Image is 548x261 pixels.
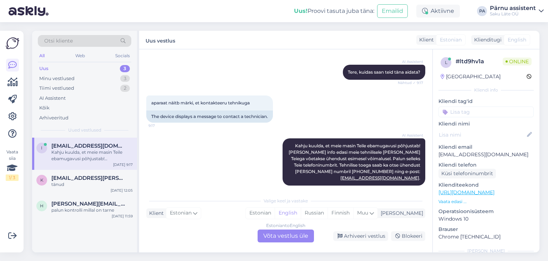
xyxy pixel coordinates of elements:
div: Web [74,51,86,60]
div: AI Assistent [39,95,66,102]
div: # ltd9hv1a [456,57,503,66]
div: Estonian [246,208,275,218]
a: [EMAIL_ADDRESS][DOMAIN_NAME] [340,175,419,181]
div: [DATE] 11:59 [112,213,133,219]
div: Arhiveeritud [39,114,68,122]
span: Kahju kuulda, et meie masin Teile ebamugavusi põhjustab! [PERSON_NAME] info edasi meie tehnilisel... [289,143,421,181]
span: 9:17 [148,123,175,128]
div: tänud [51,181,133,188]
p: Vaata edasi ... [438,198,534,205]
div: 2 [120,85,130,92]
div: Kõik [39,104,50,112]
input: Lisa nimi [439,131,526,139]
div: Valige keel ja vastake [146,198,425,204]
div: Russian [301,208,328,218]
p: [EMAIL_ADDRESS][DOMAIN_NAME] [438,151,534,158]
div: Proovi tasuta juba täna: [294,7,374,15]
div: Aktiivne [416,5,460,18]
span: Estonian [440,36,462,44]
span: k [40,177,44,183]
div: 3 [120,65,130,72]
span: l [445,60,447,65]
p: Kliendi tag'id [438,98,534,105]
p: Brauser [438,226,534,233]
div: [PERSON_NAME] [378,210,423,217]
div: Blokeeri [391,231,425,241]
div: The device displays a message to contact a technician. [146,110,273,123]
span: Nähtud ✓ 9:17 [396,80,423,85]
span: Estonian [170,209,192,217]
p: Windows 10 [438,215,534,223]
div: Klient [416,36,434,44]
div: Uus [39,65,49,72]
div: [GEOGRAPHIC_DATA] [441,73,501,80]
div: Võta vestlus üle [258,230,314,242]
p: Kliendi nimi [438,120,534,128]
img: Askly Logo [6,36,19,50]
div: Socials [114,51,131,60]
span: henn.koemets@mapri.eu [51,201,126,207]
p: Operatsioonisüsteem [438,208,534,215]
div: [PERSON_NAME] [438,248,534,254]
div: English [275,208,301,218]
div: All [38,51,46,60]
div: Vaata siia [6,149,19,181]
span: English [508,36,526,44]
a: Pärnu assistentSaku Läte OÜ [490,5,544,17]
span: Muu [357,210,368,216]
span: Tere, kuidas saan teid täna aidata? [348,69,420,75]
div: Kahju kuulda, et meie masin Teile ebamugavusi põhjustab! [PERSON_NAME] info edasi meie tehnilisel... [51,149,133,162]
div: Saku Läte OÜ [490,11,536,17]
div: Kliendi info [438,87,534,93]
label: Uus vestlus [146,35,175,45]
p: Kliendi email [438,143,534,151]
p: Chrome [TECHNICAL_ID] [438,233,534,241]
span: Online [503,58,532,65]
div: palun kontrolli millal on tarne [51,207,133,213]
span: AI Assistent [396,133,423,138]
span: h [40,203,44,208]
span: i [41,145,42,151]
p: Kliendi telefon [438,161,534,169]
div: Tiimi vestlused [39,85,74,92]
span: info@maxima.ee [51,143,126,149]
span: kaivo.kiple@accor.com [51,175,126,181]
div: Pärnu assistent [490,5,536,11]
div: PA [477,6,487,16]
span: Uued vestlused [68,127,101,133]
b: Uus! [294,8,308,14]
input: Lisa tag [438,107,534,117]
div: 1 / 3 [6,174,19,181]
p: Klienditeekond [438,181,534,189]
span: 9:17 [396,186,423,191]
span: aparaat näitb märki, et kontakteeru tehnikuga [151,100,250,105]
div: Küsi telefoninumbrit [438,169,496,178]
div: Minu vestlused [39,75,75,82]
a: [URL][DOMAIN_NAME] [438,189,494,196]
div: Arhiveeri vestlus [333,231,388,241]
span: Otsi kliente [44,37,73,45]
button: Emailid [377,4,408,18]
div: [DATE] 9:17 [113,162,133,167]
span: AI Assistent [396,59,423,64]
div: 3 [120,75,130,82]
div: Klient [146,210,164,217]
div: [DATE] 12:05 [111,188,133,193]
div: Estonian to English [266,222,305,229]
div: Finnish [328,208,353,218]
div: Klienditugi [471,36,502,44]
